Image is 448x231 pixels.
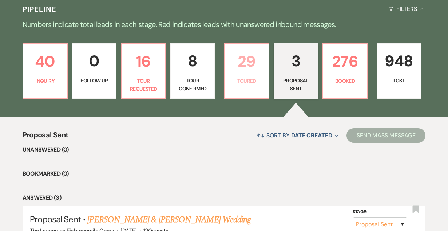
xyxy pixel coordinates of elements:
[328,49,362,74] p: 276
[377,43,421,99] a: 948Lost
[224,43,269,99] a: 29Toured
[175,49,210,73] p: 8
[274,43,318,99] a: 3Proposal Sent
[170,43,215,99] a: 8Tour Confirmed
[77,77,112,85] p: Follow Up
[381,77,416,85] p: Lost
[278,77,313,93] p: Proposal Sent
[322,43,368,99] a: 276Booked
[23,43,68,99] a: 40Inquiry
[87,213,250,226] a: [PERSON_NAME] & [PERSON_NAME] Wedding
[229,49,264,74] p: 29
[126,49,161,74] p: 16
[328,77,362,85] p: Booked
[28,49,63,74] p: 40
[23,193,426,203] li: Answered (3)
[353,208,407,216] label: Stage:
[229,77,264,85] p: Toured
[23,129,69,145] span: Proposal Sent
[175,77,210,93] p: Tour Confirmed
[257,132,265,139] span: ↑↓
[381,49,416,73] p: 948
[23,145,426,154] li: Unanswered (0)
[126,77,161,93] p: Tour Requested
[346,128,426,143] button: Send Mass Message
[254,126,341,145] button: Sort By Date Created
[278,49,313,73] p: 3
[291,132,332,139] span: Date Created
[77,49,112,73] p: 0
[30,214,81,225] span: Proposal Sent
[23,169,426,179] li: Bookmarked (0)
[23,4,57,14] h3: Pipeline
[28,77,63,85] p: Inquiry
[121,43,166,99] a: 16Tour Requested
[72,43,116,99] a: 0Follow Up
